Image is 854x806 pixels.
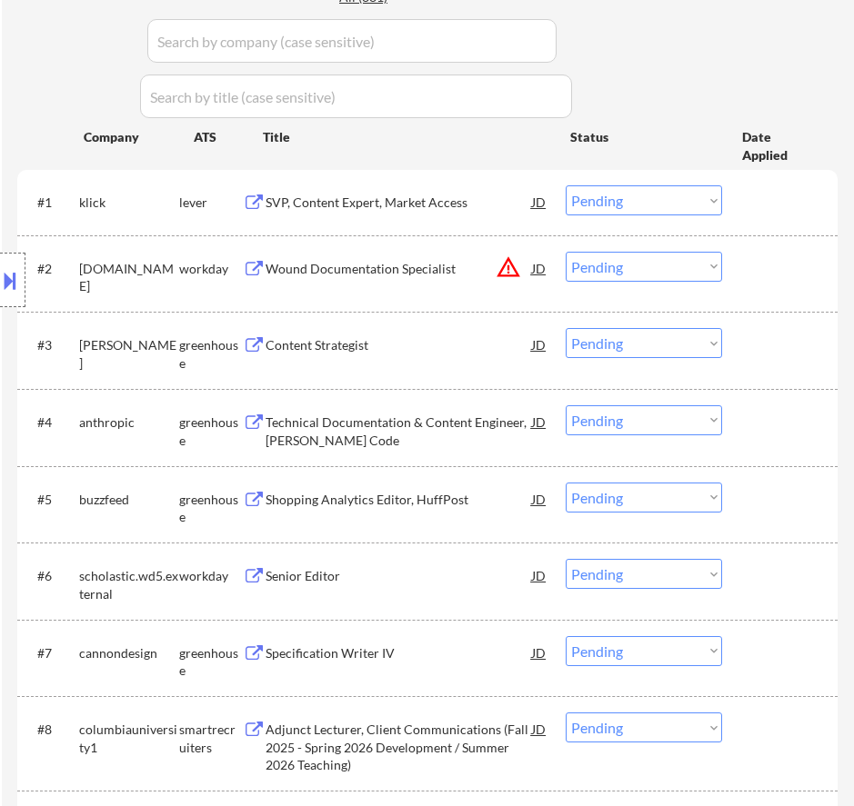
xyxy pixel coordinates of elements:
[37,567,65,585] div: #6
[266,413,532,449] div: Technical Documentation & Content Engineer, [PERSON_NAME] Code
[37,644,65,662] div: #7
[266,567,532,585] div: Senior Editor
[530,185,548,218] div: JD
[37,491,65,509] div: #5
[147,19,557,63] input: Search by company (case sensitive)
[530,252,548,284] div: JD
[742,128,816,164] div: Date Applied
[179,491,242,526] div: greenhouse
[530,405,548,438] div: JD
[37,721,65,739] div: #8
[570,120,715,153] div: Status
[79,721,180,756] div: columbiauniversity1
[79,644,180,662] div: cannondesign
[179,644,242,680] div: greenhouse
[266,491,532,509] div: Shopping Analytics Editor, HuffPost
[496,254,521,280] button: warning_amber
[79,491,180,509] div: buzzfeed
[179,567,242,585] div: workday
[530,712,548,745] div: JD
[266,260,532,278] div: Wound Documentation Specialist
[530,559,548,592] div: JD
[530,328,548,361] div: JD
[266,644,532,662] div: Specification Writer IV
[79,567,180,602] div: scholastic.wd5.external
[266,721,532,774] div: Adjunct Lecturer, Client Communications (Fall 2025 - Spring 2026 Development / Summer 2026 Teaching)
[263,128,553,146] div: Title
[530,636,548,669] div: JD
[179,721,242,756] div: smartrecruiters
[530,483,548,515] div: JD
[266,194,532,212] div: SVP, Content Expert, Market Access
[140,75,572,118] input: Search by title (case sensitive)
[266,336,532,354] div: Content Strategist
